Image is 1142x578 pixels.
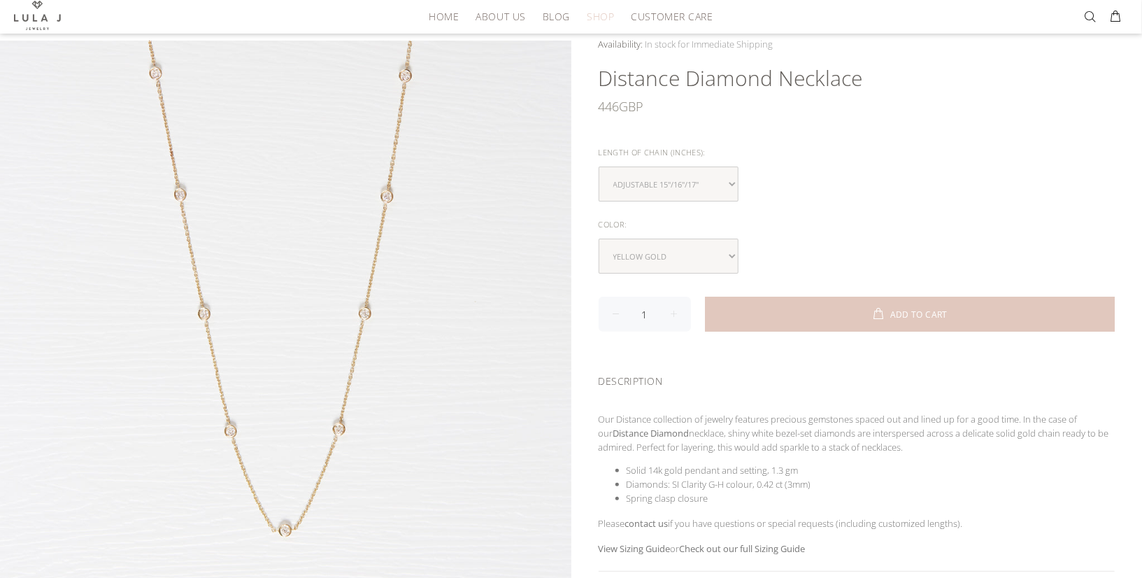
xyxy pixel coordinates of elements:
span: Availability: [599,38,643,50]
div: GBP [599,92,1115,120]
div: DESCRIPTION [599,357,1115,401]
h1: Distance Diamond necklace [599,64,1115,92]
span: In stock for Immediate Shipping [645,38,773,50]
a: contact us [625,517,669,530]
a: View Sizing Guide [599,542,671,555]
a: ABOUT US [467,6,534,27]
a: SHOP [578,6,622,27]
a: CUSTOMER CARE [622,6,713,27]
strong: Distance Diamond [613,427,690,439]
button: ADD TO CART [705,297,1115,332]
a: BLOG [534,6,578,27]
span: HOME [429,11,459,22]
span: ADD TO CART [890,311,948,319]
li: Spring clasp closure [627,491,1115,505]
p: or [599,542,1115,556]
span: 446 [599,92,620,120]
p: Our Distance collection of jewelry features precious gemstones spaced out and lined up for a good... [599,412,1115,454]
span: SHOP [587,11,614,22]
span: BLOG [543,11,570,22]
a: Check out our full Sizing Guide [680,542,806,555]
li: Diamonds: SI Clarity G-H colour, 0.42 ct (3mm) [627,477,1115,491]
a: HOME [420,6,467,27]
span: CUSTOMER CARE [631,11,713,22]
p: Please if you have questions or special requests (including customized lengths). [599,516,1115,530]
span: ABOUT US [476,11,525,22]
li: Solid 14k gold pendant and setting, 1.3 gm [627,463,1115,477]
div: Color: [599,216,1115,234]
div: Length of Chain (inches): [599,143,1115,162]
